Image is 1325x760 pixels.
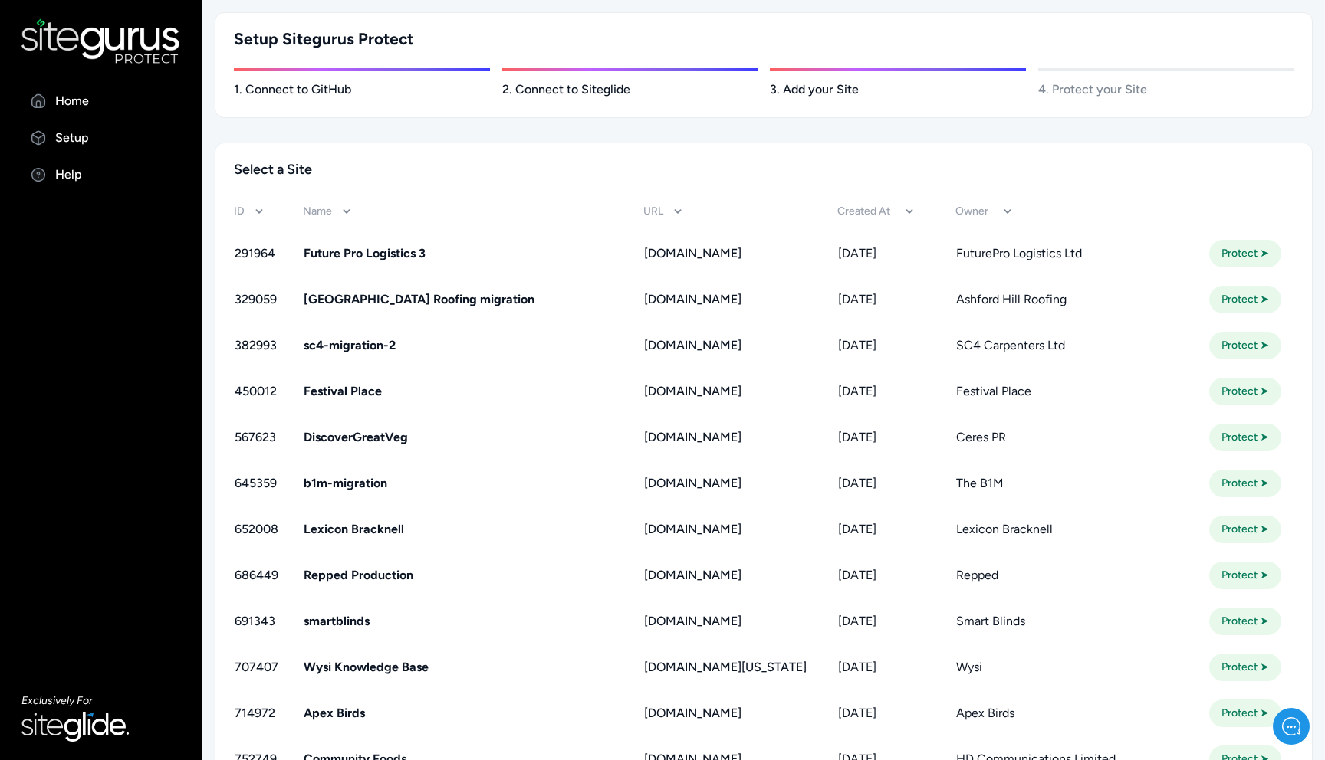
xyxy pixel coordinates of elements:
[303,204,353,219] a: Name
[55,165,82,184] p: Help
[64,531,90,543] span: Home
[234,28,1294,50] h3: Setup Sitegurus Protect
[838,614,876,628] span: [DATE]
[956,292,1067,306] span: Ashford Hill Roofing
[838,292,876,306] span: [DATE]
[644,384,741,398] span: [DOMAIN_NAME]
[303,204,332,219] span: Name
[235,706,275,720] span: 714972
[24,173,283,204] button: New conversation
[235,292,277,306] span: 329059
[838,338,876,352] span: [DATE]
[838,430,876,444] span: [DATE]
[644,568,741,582] span: [DOMAIN_NAME]
[956,568,998,582] span: Repped
[1209,378,1281,405] a: Protect ➤
[956,384,1031,398] span: Festival Place
[304,568,413,582] span: Repped Production
[23,25,112,49] img: Company Logo
[956,476,1004,490] span: The B1M
[955,204,1014,219] a: Owner
[1209,608,1281,635] a: Protect ➤
[304,292,534,306] span: [GEOGRAPHIC_DATA] Roofing migration
[644,476,741,490] span: [DOMAIN_NAME]
[644,660,807,674] span: [DOMAIN_NAME][US_STATE]
[1209,286,1281,313] a: Protect ➤
[304,476,387,490] span: b1m-migration
[55,92,89,110] p: Home
[235,246,275,260] span: 291964
[235,338,277,352] span: 382993
[1209,516,1281,543] a: Protect ➤
[21,92,181,110] a: Home
[99,182,184,195] span: New conversation
[1038,80,1294,99] p: 4. Protect your Site
[956,246,1082,260] span: FuturePro Logistics Ltd
[234,80,490,99] p: 1. Connect to GitHub
[838,384,876,398] span: [DATE]
[23,121,284,146] h2: How can we help?
[235,614,275,628] span: 691343
[956,706,1014,720] span: Apex Birds
[235,568,278,582] span: 686449
[644,246,741,260] span: [DOMAIN_NAME]
[502,80,758,99] p: 2. Connect to Siteglide
[304,522,404,536] span: Lexicon Bracknell
[21,165,181,184] a: Help
[838,660,876,674] span: [DATE]
[643,204,685,219] a: URL
[644,614,741,628] span: [DOMAIN_NAME]
[21,693,181,709] p: Exclusively For
[838,568,876,582] span: [DATE]
[644,706,741,720] span: [DOMAIN_NAME]
[837,204,916,219] a: Created At
[838,246,876,260] span: [DATE]
[21,129,181,147] a: Setup
[235,522,278,536] span: 652008
[304,338,396,352] span: sc4-migration-2
[235,384,277,398] span: 450012
[956,338,1065,352] span: SC4 Carpenters Ltd
[304,614,370,628] span: smartblinds
[644,430,741,444] span: [DOMAIN_NAME]
[23,93,284,118] h1: Hello Wysi Backups!
[304,246,426,260] span: Future Pro Logistics 3
[770,80,1026,99] p: 3. Add your Site
[644,338,741,352] span: [DOMAIN_NAME]
[955,204,988,219] span: Owner
[837,204,890,219] span: Created At
[1209,240,1281,267] a: Protect ➤
[956,430,1006,444] span: Ceres PR
[1209,332,1281,359] a: Protect ➤
[304,660,429,674] span: Wysi Knowledge Base
[55,129,89,147] p: Setup
[643,204,663,219] span: URL
[956,614,1025,628] span: Smart Blinds
[956,660,982,674] span: Wysi
[644,292,741,306] span: [DOMAIN_NAME]
[304,706,365,720] span: Apex Birds
[234,204,266,219] a: ID
[1209,654,1281,681] a: Protect ➤
[838,476,876,490] span: [DATE]
[235,476,277,490] span: 645359
[304,384,382,398] span: Festival Place
[1209,562,1281,589] a: Protect ➤
[1273,708,1310,745] iframe: gist-messenger-bubble-iframe
[207,531,252,543] span: Messages
[235,660,278,674] span: 707407
[956,522,1053,536] span: Lexicon Bracknell
[644,522,741,536] span: [DOMAIN_NAME]
[838,522,876,536] span: [DATE]
[1209,470,1281,497] a: Protect ➤
[234,159,312,180] h3: Select a Site
[838,706,876,720] span: [DATE]
[1209,424,1281,451] a: Protect ➤
[304,430,408,444] span: DiscoverGreatVeg
[1209,699,1281,727] a: Protect ➤
[235,430,276,444] span: 567623
[234,204,245,219] span: ID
